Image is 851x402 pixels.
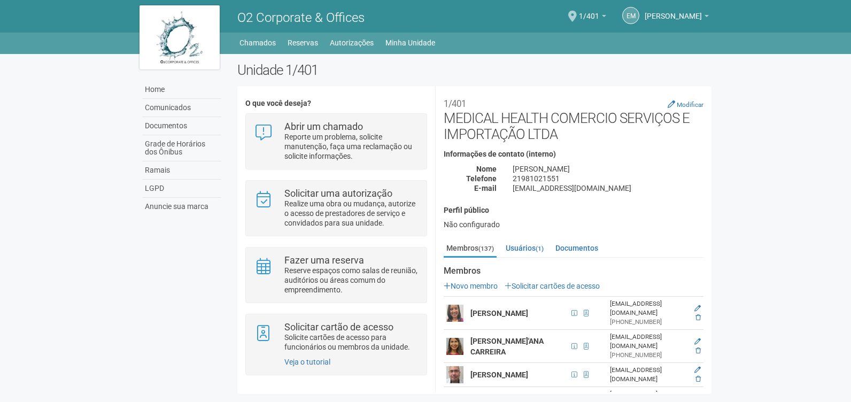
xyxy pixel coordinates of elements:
a: Abrir um chamado Reporte um problema, solicite manutenção, faça uma reclamação ou solicite inform... [254,122,418,161]
strong: E-mail [474,184,497,192]
a: Minha Unidade [385,35,435,50]
a: EM [622,7,639,24]
small: 1/401 [444,98,466,109]
span: O2 Corporate & Offices [237,10,365,25]
img: logo.jpg [140,5,220,69]
a: [PERSON_NAME] [645,13,709,22]
div: Não configurado [444,220,703,229]
a: Solicitar cartão de acesso Solicite cartões de acesso para funcionários ou membros da unidade. [254,322,418,352]
h2: Unidade 1/401 [237,62,711,78]
strong: Fazer uma reserva [284,254,364,266]
a: Reservas [288,35,318,50]
a: Editar membro [694,366,701,374]
strong: [PERSON_NAME] [470,309,528,318]
div: [PHONE_NUMBER] [610,318,687,327]
a: Editar membro [694,305,701,312]
a: Excluir membro [695,314,701,321]
h4: O que você deseja? [245,99,427,107]
strong: [PERSON_NAME] [470,370,528,379]
a: Editar membro [694,338,701,345]
div: [EMAIL_ADDRESS][DOMAIN_NAME] [610,333,687,351]
a: Anuncie sua marca [142,198,221,215]
strong: Nome [476,165,497,173]
div: [EMAIL_ADDRESS][DOMAIN_NAME] [505,183,711,193]
img: user.png [446,305,463,322]
a: Excluir membro [695,347,701,354]
strong: Abrir um chamado [284,121,363,132]
a: 1/401 [579,13,606,22]
a: Veja o tutorial [284,358,330,366]
img: user.png [446,366,463,383]
strong: Solicitar uma autorização [284,188,392,199]
div: 21981021551 [505,174,711,183]
a: LGPD [142,180,221,198]
div: [EMAIL_ADDRESS][DOMAIN_NAME] [610,366,687,384]
span: 1/401 [579,2,599,20]
a: Autorizações [330,35,374,50]
a: Excluir membro [695,375,701,383]
a: Novo membro [444,282,498,290]
strong: [PERSON_NAME]'ANA CARREIRA [470,337,544,356]
p: Reporte um problema, solicite manutenção, faça uma reclamação ou solicite informações. [284,132,419,161]
a: Ramais [142,161,221,180]
a: Usuários(1) [503,240,546,256]
a: Solicitar uma autorização Realize uma obra ou mudança, autorize o acesso de prestadores de serviç... [254,189,418,228]
a: Solicitar cartões de acesso [505,282,600,290]
a: Chamados [239,35,276,50]
small: (137) [478,245,494,252]
h4: Informações de contato (interno) [444,150,703,158]
span: Eloisa Mazoni Guntzel [645,2,702,20]
div: [PERSON_NAME] [505,164,711,174]
small: (1) [536,245,544,252]
a: Comunicados [142,99,221,117]
strong: Membros [444,266,703,276]
div: [EMAIL_ADDRESS][DOMAIN_NAME] [610,299,687,318]
a: Home [142,81,221,99]
h2: MEDICAL HEALTH COMERCIO SERVIÇOS E IMPORTAÇÃO LTDA [444,94,703,142]
h4: Perfil público [444,206,703,214]
p: Reserve espaços como salas de reunião, auditórios ou áreas comum do empreendimento. [284,266,419,295]
a: Documentos [142,117,221,135]
small: Modificar [677,101,703,109]
a: Documentos [553,240,601,256]
a: Fazer uma reserva Reserve espaços como salas de reunião, auditórios ou áreas comum do empreendime... [254,256,418,295]
strong: Solicitar cartão de acesso [284,321,393,333]
strong: Telefone [466,174,497,183]
a: Membros(137) [444,240,497,258]
a: Grade de Horários dos Ônibus [142,135,221,161]
a: Modificar [668,100,703,109]
p: Realize uma obra ou mudança, autorize o acesso de prestadores de serviço e convidados para sua un... [284,199,419,228]
img: user.png [446,338,463,355]
p: Solicite cartões de acesso para funcionários ou membros da unidade. [284,333,419,352]
div: [PHONE_NUMBER] [610,351,687,360]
